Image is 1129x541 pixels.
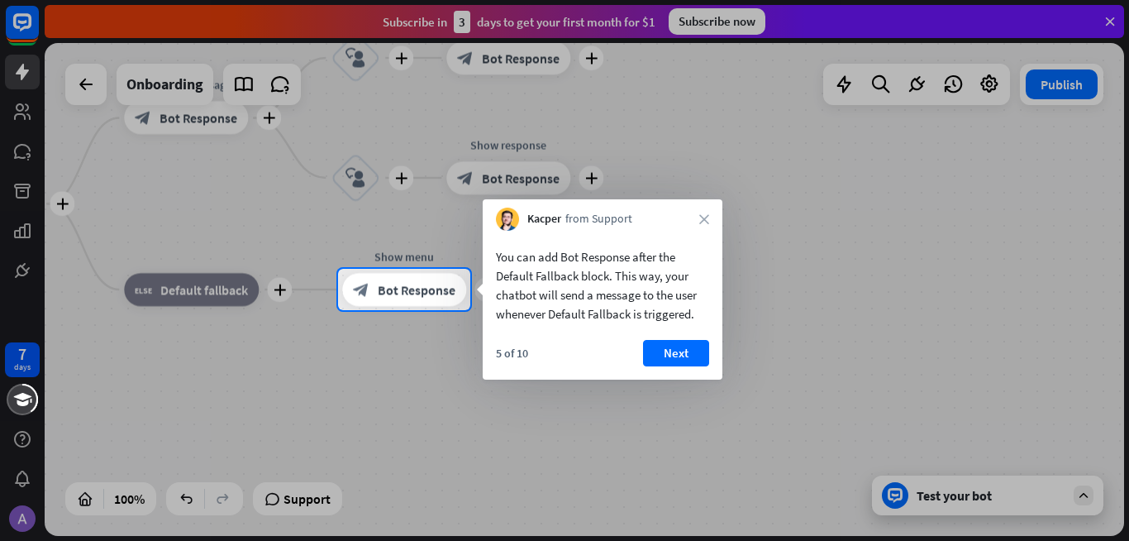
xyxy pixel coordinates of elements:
[527,211,561,227] span: Kacper
[496,346,528,361] div: 5 of 10
[496,247,709,323] div: You can add Bot Response after the Default Fallback block. This way, your chatbot will send a mes...
[378,281,455,298] span: Bot Response
[643,340,709,366] button: Next
[699,214,709,224] i: close
[353,281,369,298] i: block_bot_response
[13,7,63,56] button: Open LiveChat chat widget
[565,211,632,227] span: from Support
